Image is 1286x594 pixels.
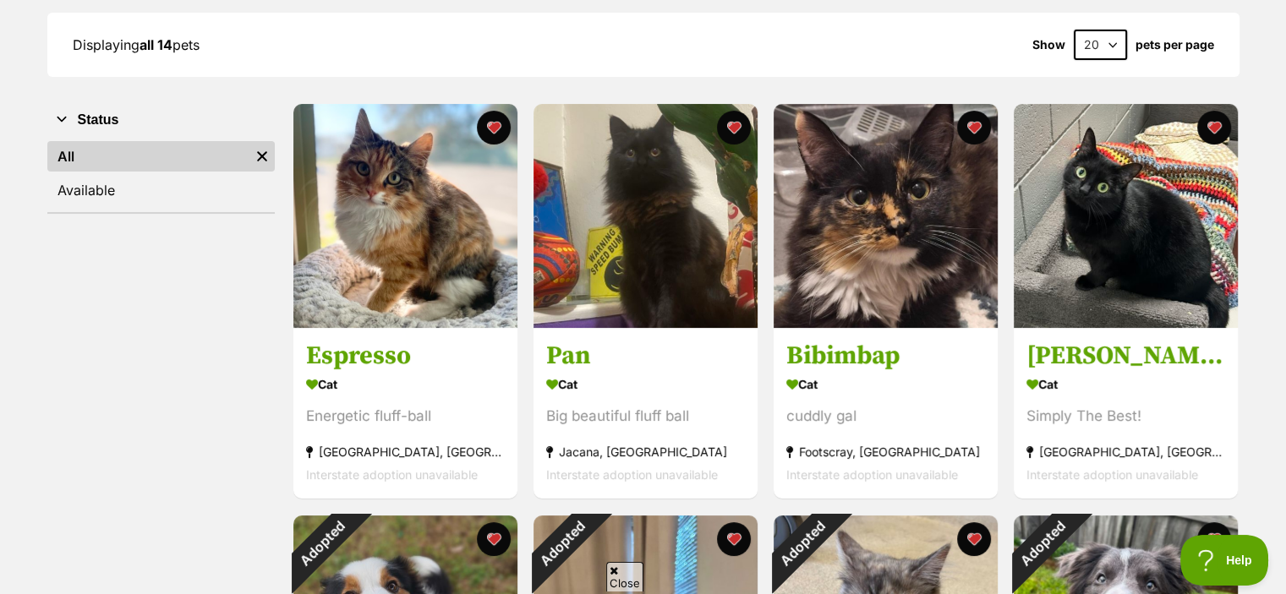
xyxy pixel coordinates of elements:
button: favourite [477,522,511,556]
span: Interstate adoption unavailable [786,468,958,482]
button: Status [47,109,275,131]
div: Cat [1026,373,1225,397]
div: Footscray, [GEOGRAPHIC_DATA] [786,441,985,464]
button: favourite [957,522,991,556]
div: Adopted [271,493,371,594]
span: Interstate adoption unavailable [306,468,478,482]
h3: Bibimbap [786,341,985,373]
span: Show [1032,38,1065,52]
span: Close [606,562,643,591]
h3: Pan [546,341,745,373]
span: Interstate adoption unavailable [1026,468,1198,482]
a: Remove filter [249,141,275,172]
button: favourite [1197,111,1231,144]
div: Cat [306,373,505,397]
img: Morticia! [1014,104,1238,328]
a: All [47,141,249,172]
div: cuddly gal [786,406,985,428]
div: Status [47,138,275,212]
button: favourite [717,111,751,144]
div: Cat [546,373,745,397]
img: Bibimbap [774,104,998,328]
span: Displaying pets [73,36,200,53]
div: [GEOGRAPHIC_DATA], [GEOGRAPHIC_DATA] [1026,441,1225,464]
div: Cat [786,373,985,397]
a: [PERSON_NAME]! Cat Simply The Best! [GEOGRAPHIC_DATA], [GEOGRAPHIC_DATA] Interstate adoption unav... [1014,328,1238,499]
div: Adopted [511,493,611,594]
div: Energetic fluff-ball [306,406,505,428]
div: Adopted [991,493,1092,594]
img: Espresso [293,104,517,328]
h3: Espresso [306,341,505,373]
label: pets per page [1136,38,1214,52]
button: favourite [957,111,991,144]
button: favourite [1197,522,1231,556]
a: Available [47,175,275,205]
span: Interstate adoption unavailable [546,468,718,482]
a: Pan Cat Big beautiful fluff ball Jacana, [GEOGRAPHIC_DATA] Interstate adoption unavailable favourite [534,328,758,499]
strong: all 14 [140,36,172,53]
div: [GEOGRAPHIC_DATA], [GEOGRAPHIC_DATA] [306,441,505,464]
h3: [PERSON_NAME]! [1026,341,1225,373]
button: favourite [477,111,511,144]
div: Big beautiful fluff ball [546,406,745,428]
img: Pan [534,104,758,328]
a: Bibimbap Cat cuddly gal Footscray, [GEOGRAPHIC_DATA] Interstate adoption unavailable favourite [774,328,998,499]
a: Espresso Cat Energetic fluff-ball [GEOGRAPHIC_DATA], [GEOGRAPHIC_DATA] Interstate adoption unavai... [293,328,517,499]
div: Adopted [751,493,851,594]
iframe: Help Scout Beacon - Open [1180,535,1269,586]
div: Simply The Best! [1026,406,1225,428]
div: Jacana, [GEOGRAPHIC_DATA] [546,441,745,464]
button: favourite [717,522,751,556]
